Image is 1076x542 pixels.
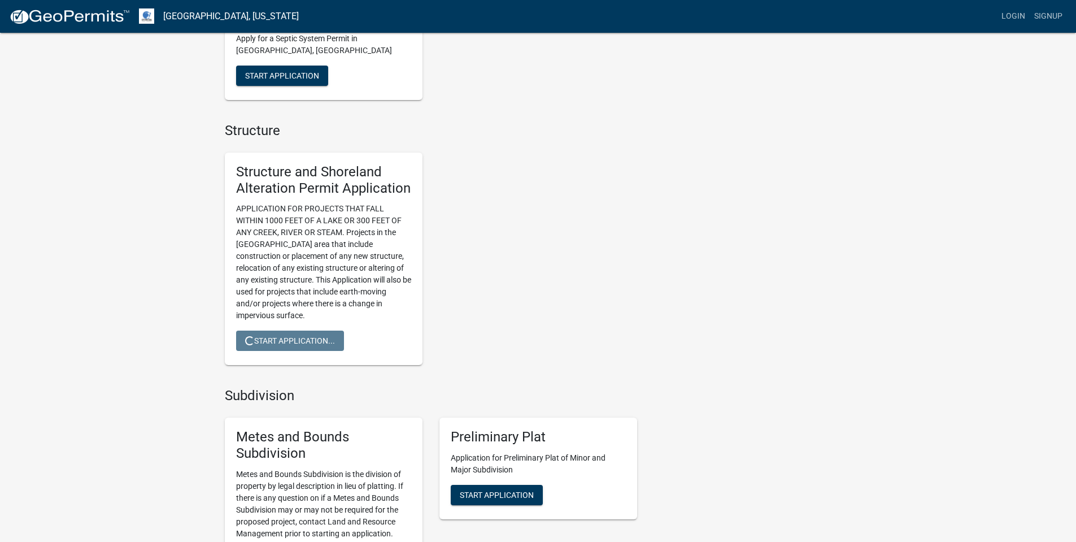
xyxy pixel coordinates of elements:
a: [GEOGRAPHIC_DATA], [US_STATE] [163,7,299,26]
p: Application for Preliminary Plat of Minor and Major Subdivision [451,452,626,476]
span: Start Application [245,71,319,80]
p: APPLICATION FOR PROJECTS THAT FALL WITHIN 1000 FEET OF A LAKE OR 300 FEET OF ANY CREEK, RIVER OR ... [236,203,411,322]
span: Start Application [460,490,534,499]
h4: Subdivision [225,388,637,404]
a: Login [997,6,1030,27]
h5: Structure and Shoreland Alteration Permit Application [236,164,411,197]
h5: Preliminary Plat [451,429,626,445]
p: Apply for a Septic System Permit in [GEOGRAPHIC_DATA], [GEOGRAPHIC_DATA] [236,33,411,57]
p: Metes and Bounds Subdivision is the division of property by legal description in lieu of platting... [236,469,411,540]
button: Start Application [451,485,543,505]
a: Signup [1030,6,1067,27]
h5: Metes and Bounds Subdivision [236,429,411,462]
button: Start Application [236,66,328,86]
img: Otter Tail County, Minnesota [139,8,154,24]
button: Start Application... [236,331,344,351]
h4: Structure [225,123,637,139]
span: Start Application... [245,336,335,345]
